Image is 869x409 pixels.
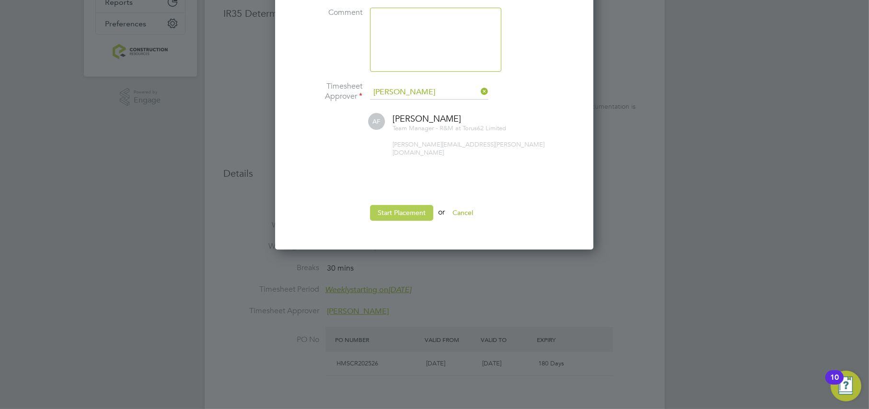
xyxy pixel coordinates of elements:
div: 10 [830,377,839,390]
label: Timesheet Approver [290,81,362,102]
button: Cancel [445,205,481,220]
label: Comment [290,8,362,18]
span: Team Manager - R&M at [393,124,461,132]
button: Open Resource Center, 10 new notifications [831,371,861,401]
span: Torus62 Limited [463,124,506,132]
span: AF [368,113,385,130]
span: [PERSON_NAME] [393,113,461,124]
li: or [290,205,578,230]
span: [PERSON_NAME][EMAIL_ADDRESS][PERSON_NAME][DOMAIN_NAME] [393,140,545,157]
input: Search for... [370,85,488,100]
button: Start Placement [370,205,433,220]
